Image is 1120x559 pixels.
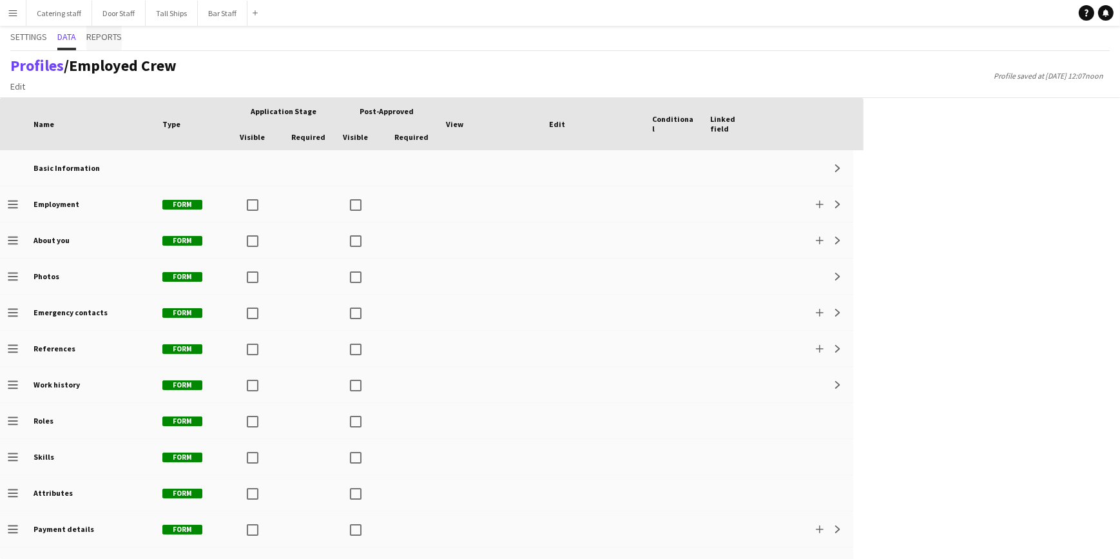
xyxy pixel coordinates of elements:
span: Name [34,119,54,129]
span: Employed Crew [69,55,177,75]
span: Form [162,236,202,246]
span: Data [57,32,76,41]
b: Basic Information [34,163,100,173]
b: Photos [34,271,59,281]
span: Visible [343,132,368,142]
a: Profiles [10,55,64,75]
span: Edit [10,81,25,92]
span: Edit [549,119,565,129]
b: Payment details [34,524,94,534]
span: Form [162,344,202,354]
b: Attributes [34,488,73,498]
b: Employment [34,199,79,209]
span: Required [291,132,325,142]
span: Type [162,119,180,129]
span: Settings [10,32,47,41]
span: Form [162,525,202,534]
b: Skills [34,452,54,462]
span: Reports [86,32,122,41]
span: Form [162,380,202,390]
span: Form [162,489,202,498]
span: Profile saved at [DATE] 12:07noon [987,71,1110,81]
span: Visible [240,132,265,142]
span: Form [162,272,202,282]
button: Tall Ships [146,1,198,26]
b: References [34,344,75,353]
span: Form [162,200,202,210]
b: About you [34,235,70,245]
span: View [446,119,463,129]
h1: / [10,56,177,75]
button: Bar Staff [198,1,247,26]
b: Emergency contacts [34,308,108,317]
span: Required [394,132,429,142]
b: Work history [34,380,80,389]
button: Door Staff [92,1,146,26]
span: Form [162,417,202,426]
a: Edit [5,78,30,95]
span: Form [162,453,202,462]
span: Application stage [251,106,316,116]
span: Post-Approved [360,106,414,116]
span: Form [162,308,202,318]
span: Conditional [652,114,695,133]
button: Catering staff [26,1,92,26]
span: Linked field [710,114,753,133]
b: Roles [34,416,53,426]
